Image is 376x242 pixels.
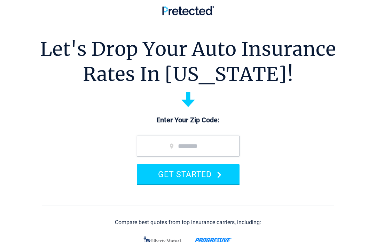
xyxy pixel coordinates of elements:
button: GET STARTED [137,164,240,184]
div: Compare best quotes from top insurance carriers, including: [115,219,261,226]
p: Enter Your Zip Code: [130,115,246,125]
img: Pretected Logo [162,6,214,15]
h1: Let's Drop Your Auto Insurance Rates In [US_STATE]! [40,37,336,87]
input: zip code [137,136,240,157]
